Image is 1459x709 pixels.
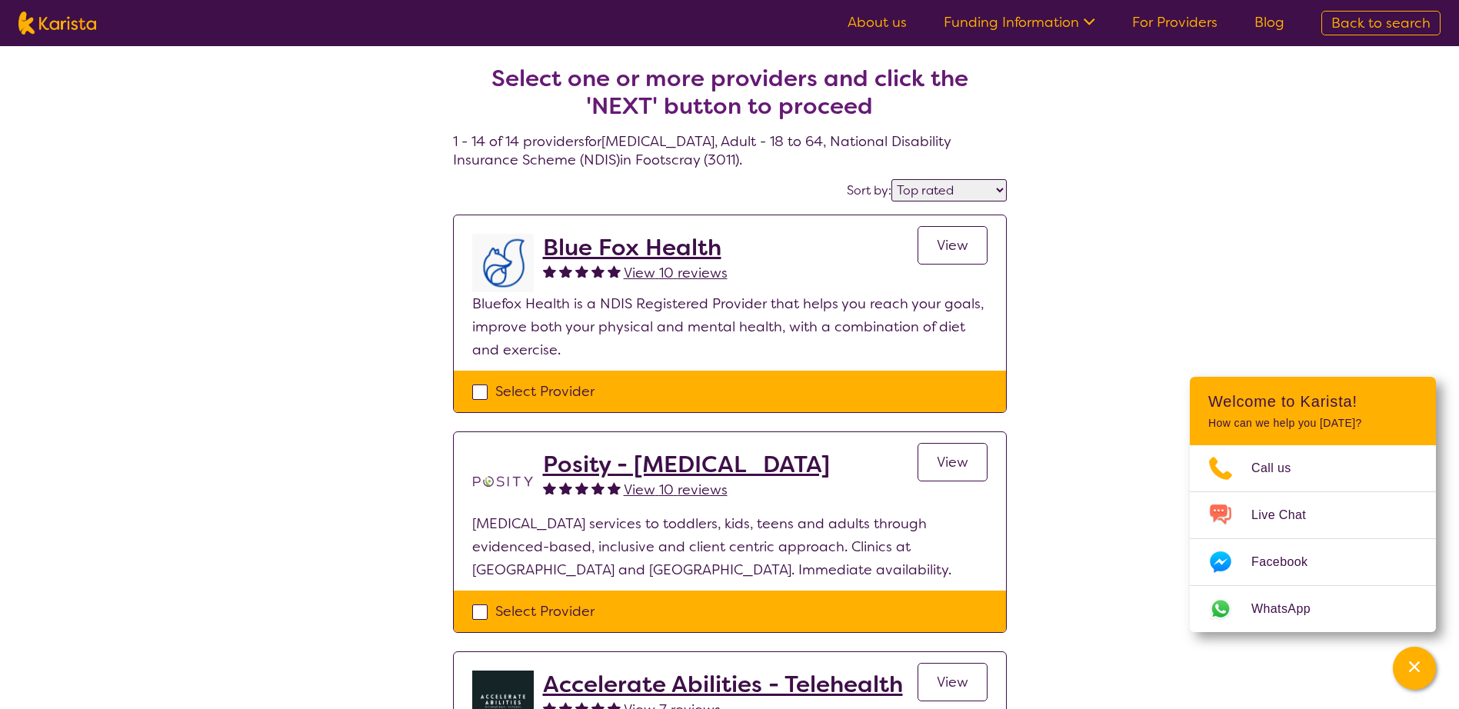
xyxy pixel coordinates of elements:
[575,265,588,278] img: fullstar
[608,265,621,278] img: fullstar
[918,443,988,481] a: View
[944,13,1095,32] a: Funding Information
[453,28,1007,169] h4: 1 - 14 of 14 providers for [MEDICAL_DATA] , Adult - 18 to 64 , National Disability Insurance Sche...
[1251,457,1310,480] span: Call us
[543,451,830,478] a: Posity - [MEDICAL_DATA]
[591,481,605,494] img: fullstar
[18,12,96,35] img: Karista logo
[1254,13,1284,32] a: Blog
[918,226,988,265] a: View
[937,453,968,471] span: View
[1251,504,1324,527] span: Live Chat
[848,13,907,32] a: About us
[1321,11,1441,35] a: Back to search
[543,265,556,278] img: fullstar
[918,663,988,701] a: View
[472,292,988,361] p: Bluefox Health is a NDIS Registered Provider that helps you reach your goals, improve both your p...
[1393,647,1436,690] button: Channel Menu
[543,671,903,698] a: Accelerate Abilities - Telehealth
[624,481,728,499] span: View 10 reviews
[1208,417,1417,430] p: How can we help you [DATE]?
[471,65,988,120] h2: Select one or more providers and click the 'NEXT' button to proceed
[1331,14,1431,32] span: Back to search
[624,264,728,282] span: View 10 reviews
[847,182,891,198] label: Sort by:
[575,481,588,494] img: fullstar
[1190,586,1436,632] a: Web link opens in a new tab.
[624,261,728,285] a: View 10 reviews
[591,265,605,278] img: fullstar
[624,478,728,501] a: View 10 reviews
[1190,445,1436,632] ul: Choose channel
[1132,13,1217,32] a: For Providers
[1251,597,1329,621] span: WhatsApp
[543,481,556,494] img: fullstar
[608,481,621,494] img: fullstar
[559,481,572,494] img: fullstar
[1208,392,1417,411] h2: Welcome to Karista!
[472,234,534,292] img: lyehhyr6avbivpacwqcf.png
[1251,551,1326,574] span: Facebook
[937,236,968,255] span: View
[472,451,534,512] img: t1bslo80pcylnzwjhndq.png
[559,265,572,278] img: fullstar
[937,673,968,691] span: View
[1190,377,1436,632] div: Channel Menu
[472,512,988,581] p: [MEDICAL_DATA] services to toddlers, kids, teens and adults through evidenced-based, inclusive an...
[543,234,728,261] a: Blue Fox Health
